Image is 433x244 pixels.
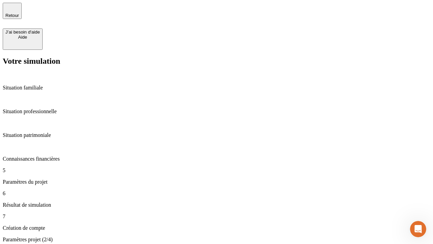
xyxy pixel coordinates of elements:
p: 7 [3,213,430,220]
div: Aide [5,35,40,40]
p: 5 [3,167,430,174]
button: J’ai besoin d'aideAide [3,28,43,50]
p: Connaissances financières [3,156,430,162]
p: Création de compte [3,225,430,231]
p: Paramètres projet (2/4) [3,237,430,243]
p: Situation familiale [3,85,430,91]
h2: Votre simulation [3,57,430,66]
div: J’ai besoin d'aide [5,29,40,35]
p: Situation patrimoniale [3,132,430,138]
p: Résultat de simulation [3,202,430,208]
iframe: Intercom live chat [410,221,426,237]
p: 6 [3,190,430,197]
span: Retour [5,13,19,18]
p: Situation professionnelle [3,108,430,115]
button: Retour [3,3,22,19]
p: Paramètres du projet [3,179,430,185]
